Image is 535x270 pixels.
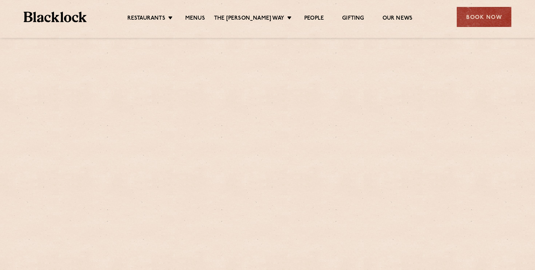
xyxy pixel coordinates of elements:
a: Our News [383,15,413,23]
a: People [304,15,324,23]
a: Restaurants [127,15,165,23]
a: Menus [185,15,205,23]
div: Book Now [457,7,511,27]
a: The [PERSON_NAME] Way [214,15,284,23]
a: Gifting [342,15,364,23]
img: BL_Textured_Logo-footer-cropped.svg [24,12,87,22]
